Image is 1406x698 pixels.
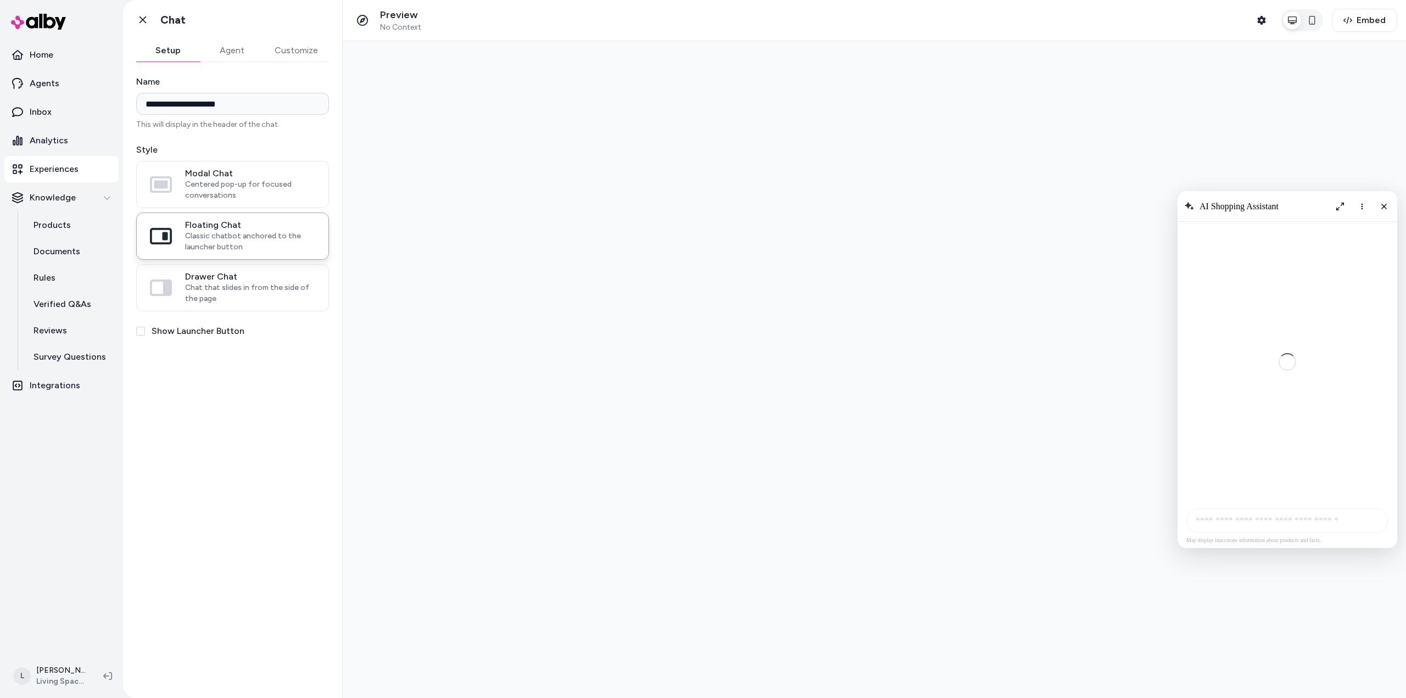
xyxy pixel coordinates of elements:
a: Products [23,212,119,238]
p: Analytics [30,134,68,147]
span: Embed [1357,14,1386,27]
p: Documents [34,245,80,258]
button: Embed [1332,9,1397,32]
a: Inbox [4,99,119,125]
span: Classic chatbot anchored to the launcher button [185,231,315,253]
a: Agents [4,70,119,97]
button: Knowledge [4,185,119,211]
img: alby Logo [11,14,66,30]
span: Modal Chat [185,168,315,179]
p: Knowledge [30,191,76,204]
a: Integrations [4,372,119,399]
a: Verified Q&As [23,291,119,317]
span: Chat that slides in from the side of the page [185,282,315,304]
p: Home [30,48,53,62]
span: No Context [380,23,421,32]
label: Show Launcher Button [152,325,244,338]
button: Customize [264,40,329,62]
p: Verified Q&As [34,298,91,311]
a: Home [4,42,119,68]
button: Setup [136,40,200,62]
span: Drawer Chat [185,271,315,282]
span: Living Spaces [36,676,86,687]
a: Experiences [4,156,119,182]
label: Style [136,143,329,157]
p: Reviews [34,324,67,337]
a: Reviews [23,317,119,344]
p: Agents [30,77,59,90]
span: L [13,667,31,685]
h1: Chat [160,13,186,27]
p: Integrations [30,379,80,392]
p: Rules [34,271,55,284]
button: Agent [200,40,264,62]
a: Documents [23,238,119,265]
p: Experiences [30,163,79,176]
p: [PERSON_NAME] [36,665,86,676]
p: This will display in the header of the chat. [136,119,329,130]
a: Analytics [4,127,119,154]
p: Survey Questions [34,350,106,364]
label: Name [136,75,329,88]
span: Floating Chat [185,220,315,231]
a: Survey Questions [23,344,119,370]
p: Preview [380,9,421,21]
a: Rules [23,265,119,291]
p: Products [34,219,71,232]
span: Centered pop-up for focused conversations [185,179,315,201]
button: L[PERSON_NAME]Living Spaces [7,658,94,694]
p: Inbox [30,105,52,119]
